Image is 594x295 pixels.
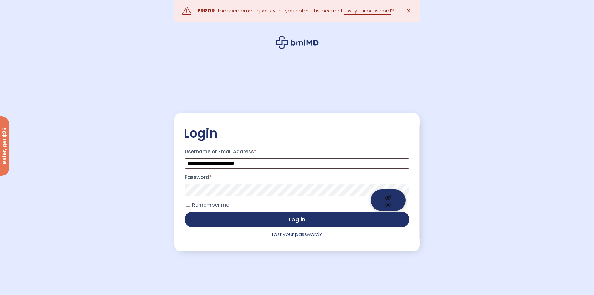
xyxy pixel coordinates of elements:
[406,7,411,15] span: ✕
[344,7,391,15] a: Lost your password
[198,7,215,14] strong: ERROR
[192,201,229,209] span: Remember me
[186,203,190,207] input: Remember me
[185,212,409,227] button: Log in
[184,125,410,141] h2: Login
[198,7,394,15] div: : The username or password you entered is incorrect. ?
[272,231,322,238] a: Lost your password?
[185,172,409,182] label: Password
[185,147,409,157] label: Username or Email Address
[371,189,406,211] button: Show password
[403,5,415,17] a: ✕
